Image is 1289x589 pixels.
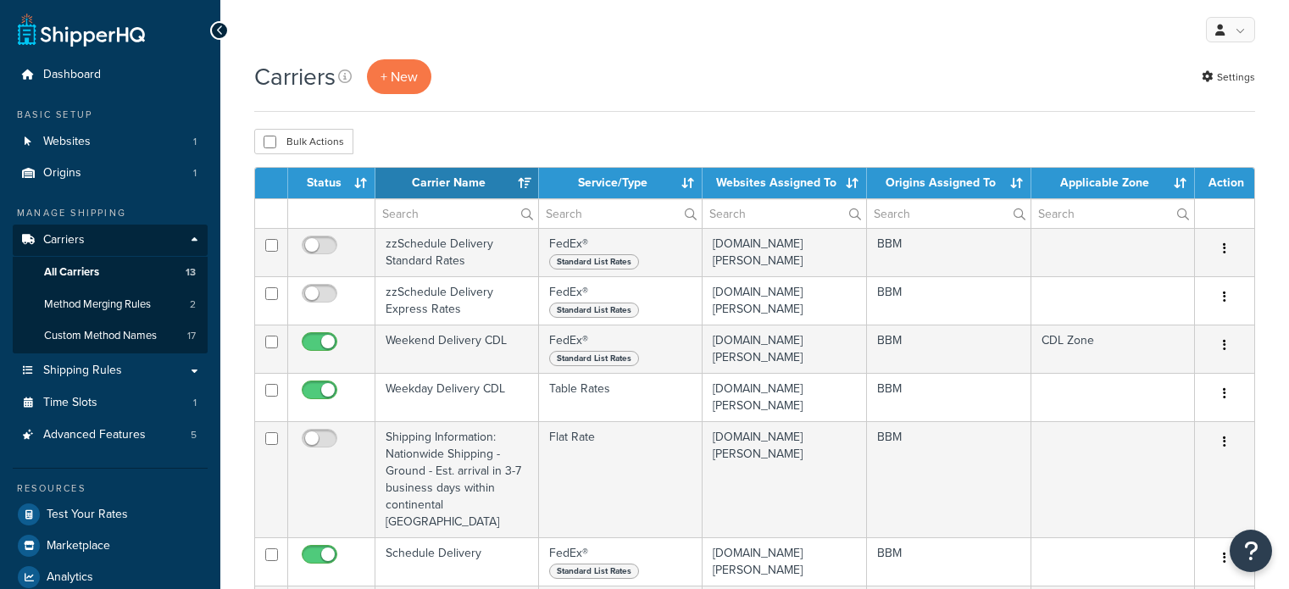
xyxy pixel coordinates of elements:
input: Search [1031,199,1194,228]
span: Test Your Rates [47,508,128,522]
td: CDL Zone [1031,325,1195,373]
span: Custom Method Names [44,329,157,343]
a: Marketplace [13,531,208,561]
th: Action [1195,168,1254,198]
td: FedEx® [539,537,703,586]
span: Standard List Rates [549,303,639,318]
td: zzSchedule Delivery Express Rates [375,276,539,325]
td: Table Rates [539,373,703,421]
a: All Carriers 13 [13,257,208,288]
a: Settings [1202,65,1255,89]
a: Shipping Rules [13,355,208,386]
td: BBM [867,373,1031,421]
span: 17 [187,329,196,343]
div: Resources [13,481,208,496]
span: Dashboard [43,68,101,82]
li: All Carriers [13,257,208,288]
th: Status: activate to sort column ascending [288,168,375,198]
td: zzSchedule Delivery Standard Rates [375,228,539,276]
a: Advanced Features 5 [13,420,208,451]
span: Advanced Features [43,428,146,442]
a: Custom Method Names 17 [13,320,208,352]
span: Method Merging Rules [44,297,151,312]
span: 5 [191,428,197,442]
li: Origins [13,158,208,189]
a: ShipperHQ Home [18,13,145,47]
th: Applicable Zone: activate to sort column ascending [1031,168,1195,198]
span: 1 [193,135,197,149]
span: Standard List Rates [549,351,639,366]
a: Carriers [13,225,208,256]
li: Time Slots [13,387,208,419]
h1: Carriers [254,60,336,93]
span: Shipping Rules [43,364,122,378]
button: + New [367,59,431,94]
td: FedEx® [539,276,703,325]
input: Search [867,199,1031,228]
td: BBM [867,325,1031,373]
span: Standard List Rates [549,564,639,579]
td: BBM [867,421,1031,537]
th: Origins Assigned To: activate to sort column ascending [867,168,1031,198]
div: Manage Shipping [13,206,208,220]
button: Bulk Actions [254,129,353,154]
td: Shipping Information: Nationwide Shipping - Ground - Est. arrival in 3-7 business days within con... [375,421,539,537]
span: 2 [190,297,196,312]
td: FedEx® [539,228,703,276]
li: Advanced Features [13,420,208,451]
td: Weekday Delivery CDL [375,373,539,421]
li: Method Merging Rules [13,289,208,320]
td: BBM [867,537,1031,586]
th: Websites Assigned To: activate to sort column ascending [703,168,867,198]
span: Time Slots [43,396,97,410]
input: Search [703,199,866,228]
button: Open Resource Center [1230,530,1272,572]
td: [DOMAIN_NAME][PERSON_NAME] [703,276,867,325]
span: Carriers [43,233,85,247]
span: Analytics [47,570,93,585]
span: All Carriers [44,265,99,280]
a: Time Slots 1 [13,387,208,419]
a: Test Your Rates [13,499,208,530]
td: [DOMAIN_NAME][PERSON_NAME] [703,228,867,276]
td: BBM [867,276,1031,325]
span: 1 [193,166,197,181]
td: Weekend Delivery CDL [375,325,539,373]
th: Service/Type: activate to sort column ascending [539,168,703,198]
a: Method Merging Rules 2 [13,289,208,320]
td: BBM [867,228,1031,276]
a: Origins 1 [13,158,208,189]
td: [DOMAIN_NAME][PERSON_NAME] [703,421,867,537]
td: Flat Rate [539,421,703,537]
td: [DOMAIN_NAME][PERSON_NAME] [703,537,867,586]
input: Search [539,199,702,228]
td: FedEx® [539,325,703,373]
td: Schedule Delivery [375,537,539,586]
li: Custom Method Names [13,320,208,352]
th: Carrier Name: activate to sort column ascending [375,168,539,198]
span: Origins [43,166,81,181]
div: Basic Setup [13,108,208,122]
span: 13 [186,265,196,280]
li: Websites [13,126,208,158]
span: Standard List Rates [549,254,639,269]
td: [DOMAIN_NAME][PERSON_NAME] [703,325,867,373]
td: [DOMAIN_NAME][PERSON_NAME] [703,373,867,421]
span: 1 [193,396,197,410]
a: Dashboard [13,59,208,91]
input: Search [375,199,538,228]
a: Websites 1 [13,126,208,158]
li: Carriers [13,225,208,353]
span: Marketplace [47,539,110,553]
span: Websites [43,135,91,149]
